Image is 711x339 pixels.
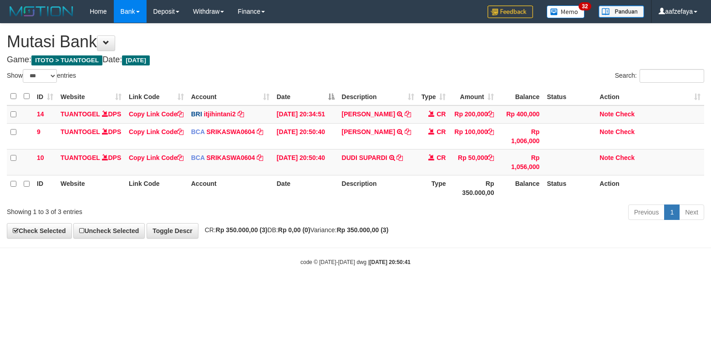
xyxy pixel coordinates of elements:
[129,128,184,135] a: Copy Link Code
[191,110,202,118] span: BRI
[188,175,273,201] th: Account
[596,88,704,105] th: Action: activate to sort column ascending
[37,128,41,135] span: 9
[61,154,100,161] a: TUANTOGEL
[628,204,665,220] a: Previous
[498,123,543,149] td: Rp 1,006,000
[278,226,310,234] strong: Rp 0,00 (0)
[147,223,198,239] a: Toggle Descr
[7,55,704,65] h4: Game: Date:
[679,204,704,220] a: Next
[488,154,494,161] a: Copy Rp 50,000 to clipboard
[33,175,57,201] th: ID
[664,204,680,220] a: 1
[200,226,389,234] span: CR: DB: Variance:
[437,110,446,118] span: CR
[579,2,591,10] span: 32
[543,88,596,105] th: Status
[61,110,100,118] a: TUANTOGEL
[449,149,498,175] td: Rp 50,000
[342,128,395,135] a: [PERSON_NAME]
[129,154,184,161] a: Copy Link Code
[57,175,125,201] th: Website
[273,123,338,149] td: [DATE] 20:50:40
[57,88,125,105] th: Website: activate to sort column ascending
[7,223,72,239] a: Check Selected
[498,105,543,124] td: Rp 400,000
[449,175,498,201] th: Rp 350.000,00
[300,259,411,265] small: code © [DATE]-[DATE] dwg |
[488,110,494,118] a: Copy Rp 200,000 to clipboard
[498,88,543,105] th: Balance
[122,55,150,65] span: [DATE]
[7,69,76,83] label: Show entries
[206,154,255,161] a: SRIKASWA0604
[191,154,205,161] span: BCA
[615,154,635,161] a: Check
[640,69,704,83] input: Search:
[216,226,268,234] strong: Rp 350.000,00 (3)
[596,175,704,201] th: Action
[449,88,498,105] th: Amount: activate to sort column ascending
[615,110,635,118] a: Check
[33,88,57,105] th: ID: activate to sort column ascending
[206,128,255,135] a: SRIKASWA0604
[257,128,263,135] a: Copy SRIKASWA0604 to clipboard
[418,88,450,105] th: Type: activate to sort column ascending
[437,128,446,135] span: CR
[396,154,403,161] a: Copy DUDI SUPARDI to clipboard
[488,128,494,135] a: Copy Rp 100,000 to clipboard
[449,123,498,149] td: Rp 100,000
[57,149,125,175] td: DPS
[73,223,145,239] a: Uncheck Selected
[615,128,635,135] a: Check
[498,149,543,175] td: Rp 1,056,000
[125,88,188,105] th: Link Code: activate to sort column ascending
[57,123,125,149] td: DPS
[437,154,446,161] span: CR
[37,154,44,161] span: 10
[188,88,273,105] th: Account: activate to sort column ascending
[23,69,57,83] select: Showentries
[61,128,100,135] a: TUANTOGEL
[338,175,418,201] th: Description
[57,105,125,124] td: DPS
[449,105,498,124] td: Rp 200,000
[238,110,244,118] a: Copy itjihintani2 to clipboard
[7,204,289,216] div: Showing 1 to 3 of 3 entries
[37,110,44,118] span: 14
[418,175,450,201] th: Type
[273,149,338,175] td: [DATE] 20:50:40
[547,5,585,18] img: Button%20Memo.svg
[615,69,704,83] label: Search:
[342,110,395,118] a: [PERSON_NAME]
[273,88,338,105] th: Date: activate to sort column descending
[488,5,533,18] img: Feedback.jpg
[273,175,338,201] th: Date
[338,88,418,105] th: Description: activate to sort column ascending
[599,5,644,18] img: panduan.png
[204,110,236,118] a: itjihintani2
[405,128,411,135] a: Copy ABDI WIYONO to clipboard
[31,55,102,65] span: ITOTO > TUANTOGEL
[370,259,411,265] strong: [DATE] 20:50:41
[498,175,543,201] th: Balance
[257,154,263,161] a: Copy SRIKASWA0604 to clipboard
[7,33,704,51] h1: Mutasi Bank
[191,128,205,135] span: BCA
[599,110,614,118] a: Note
[599,128,614,135] a: Note
[543,175,596,201] th: Status
[342,154,387,161] a: DUDI SUPARDI
[599,154,614,161] a: Note
[273,105,338,124] td: [DATE] 20:34:51
[337,226,389,234] strong: Rp 350.000,00 (3)
[405,110,411,118] a: Copy MOSES HARIANTO to clipboard
[125,175,188,201] th: Link Code
[129,110,184,118] a: Copy Link Code
[7,5,76,18] img: MOTION_logo.png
